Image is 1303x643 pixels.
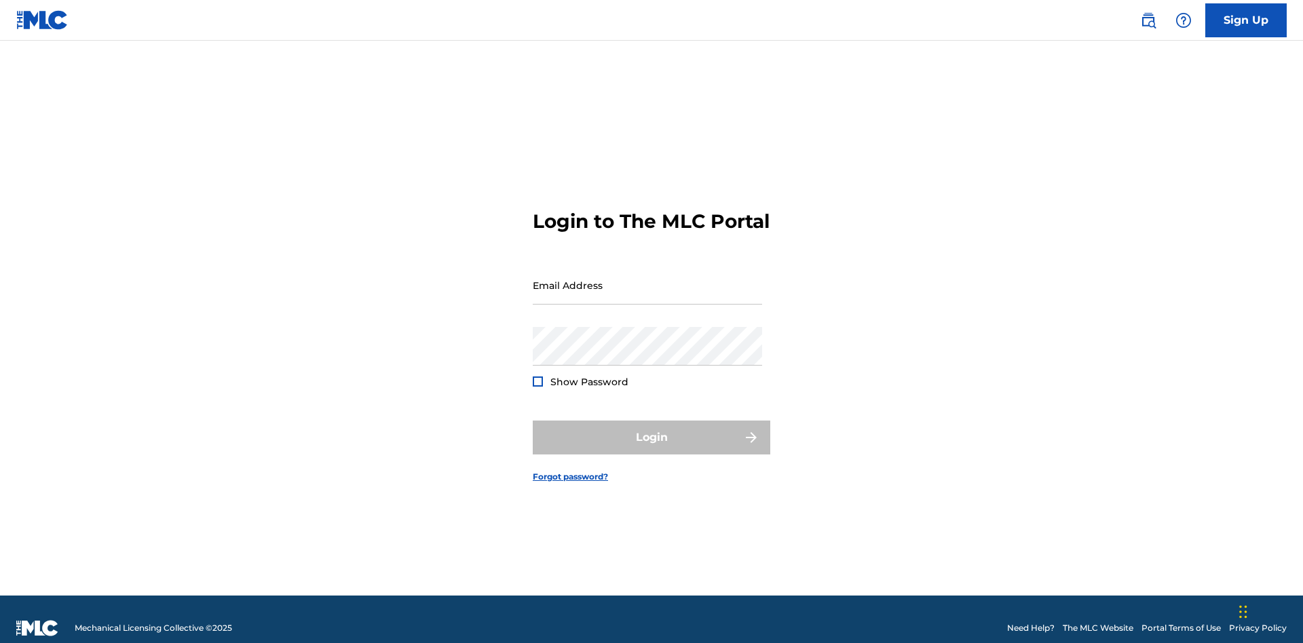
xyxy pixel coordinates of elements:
[550,376,628,388] span: Show Password
[16,620,58,636] img: logo
[533,210,770,233] h3: Login to The MLC Portal
[1235,578,1303,643] iframe: Chat Widget
[16,10,69,30] img: MLC Logo
[1135,7,1162,34] a: Public Search
[1141,622,1221,634] a: Portal Terms of Use
[1239,591,1247,632] div: Drag
[1063,622,1133,634] a: The MLC Website
[1175,12,1192,28] img: help
[1229,622,1287,634] a: Privacy Policy
[1140,12,1156,28] img: search
[1170,7,1197,34] div: Help
[1205,3,1287,37] a: Sign Up
[75,622,232,634] span: Mechanical Licensing Collective © 2025
[1007,622,1055,634] a: Need Help?
[533,471,608,483] a: Forgot password?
